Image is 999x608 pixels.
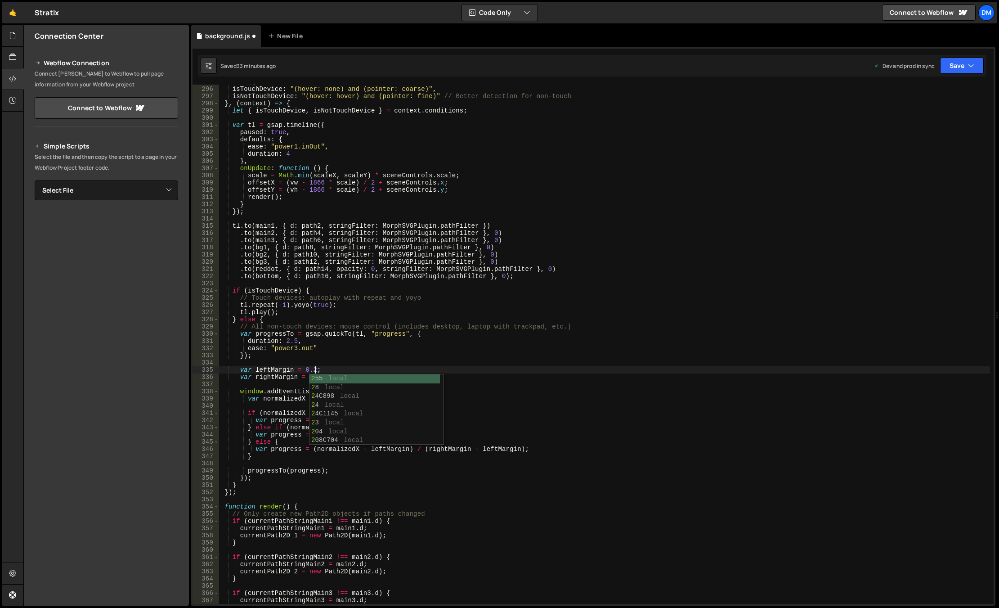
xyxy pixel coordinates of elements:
[193,590,219,597] div: 366
[35,58,178,68] h2: Webflow Connection
[193,417,219,424] div: 342
[193,388,219,395] div: 338
[193,323,219,330] div: 329
[193,280,219,287] div: 323
[193,345,219,352] div: 332
[193,539,219,546] div: 359
[268,32,306,41] div: New File
[193,338,219,345] div: 331
[193,316,219,323] div: 328
[193,222,219,230] div: 315
[193,114,219,122] div: 300
[874,62,935,70] div: Dev and prod in sync
[237,62,276,70] div: 33 minutes ago
[193,107,219,114] div: 299
[193,561,219,568] div: 362
[35,152,178,173] p: Select the file and then copy the script to a page in your Webflow Project footer code.
[940,58,984,74] button: Save
[193,597,219,604] div: 367
[193,554,219,561] div: 361
[193,424,219,431] div: 343
[193,258,219,266] div: 320
[193,294,219,302] div: 325
[193,266,219,273] div: 321
[193,453,219,460] div: 347
[193,395,219,402] div: 339
[193,352,219,359] div: 333
[193,86,219,93] div: 296
[193,179,219,186] div: 309
[35,97,178,119] a: Connect to Webflow
[462,5,538,21] button: Code Only
[193,273,219,280] div: 322
[193,100,219,107] div: 298
[193,230,219,237] div: 316
[193,330,219,338] div: 330
[193,359,219,366] div: 334
[193,374,219,381] div: 336
[193,93,219,100] div: 297
[193,302,219,309] div: 326
[193,525,219,532] div: 357
[193,460,219,467] div: 348
[193,518,219,525] div: 356
[193,410,219,417] div: 341
[193,122,219,129] div: 301
[193,194,219,201] div: 311
[193,467,219,474] div: 349
[193,546,219,554] div: 360
[193,287,219,294] div: 324
[193,402,219,410] div: 340
[35,141,178,152] h2: Simple Scripts
[193,446,219,453] div: 346
[193,251,219,258] div: 319
[35,31,103,41] h2: Connection Center
[35,215,179,296] iframe: YouTube video player
[193,582,219,590] div: 365
[193,158,219,165] div: 306
[193,172,219,179] div: 308
[193,136,219,143] div: 303
[193,208,219,215] div: 313
[193,237,219,244] div: 317
[35,68,178,90] p: Connect [PERSON_NAME] to Webflow to pull page information from your Webflow project
[978,5,995,21] a: Dm
[193,165,219,172] div: 307
[193,143,219,150] div: 304
[193,496,219,503] div: 353
[193,244,219,251] div: 318
[193,150,219,158] div: 305
[193,215,219,222] div: 314
[193,186,219,194] div: 310
[193,438,219,446] div: 345
[193,489,219,496] div: 352
[193,474,219,482] div: 350
[35,302,179,383] iframe: YouTube video player
[193,482,219,489] div: 351
[193,503,219,510] div: 354
[2,2,24,23] a: 🤙
[35,7,59,18] div: Stratix
[193,366,219,374] div: 335
[193,309,219,316] div: 327
[193,201,219,208] div: 312
[205,32,250,41] div: background.js
[193,575,219,582] div: 364
[882,5,976,21] a: Connect to Webflow
[193,510,219,518] div: 355
[193,129,219,136] div: 302
[193,568,219,575] div: 363
[220,62,276,70] div: Saved
[193,431,219,438] div: 344
[193,532,219,539] div: 358
[193,381,219,388] div: 337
